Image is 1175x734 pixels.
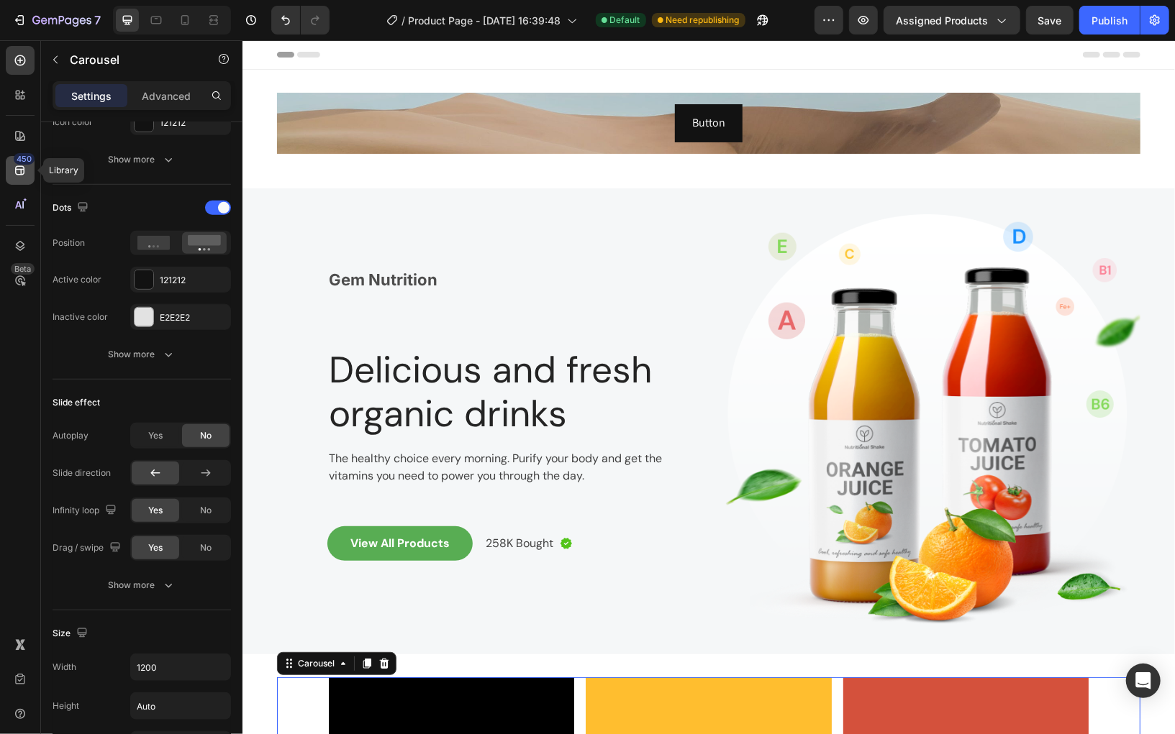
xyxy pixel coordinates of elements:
[402,13,406,28] span: /
[53,147,231,173] button: Show more
[53,341,231,367] button: Show more
[53,624,91,643] div: Size
[318,497,330,509] img: Alt Image
[243,495,311,512] p: 258K Bought
[109,578,176,592] div: Show more
[53,273,101,286] div: Active color
[484,148,898,614] img: Alt Image
[1079,6,1140,35] button: Publish
[109,152,176,167] div: Show more
[11,263,35,275] div: Beta
[53,237,85,249] div: Position
[53,501,119,520] div: Infinity loop
[1026,6,1074,35] button: Save
[610,14,640,27] span: Default
[142,88,191,104] p: Advanced
[884,6,1020,35] button: Assigned Products
[1038,14,1062,27] span: Save
[71,88,112,104] p: Settings
[409,13,561,28] span: Product Page - [DATE] 16:39:48
[200,541,212,554] span: No
[160,274,227,287] div: 121212
[148,541,163,554] span: Yes
[450,73,483,93] p: Button
[200,429,212,442] span: No
[666,14,740,27] span: Need republishing
[242,40,1175,734] iframe: To enrich screen reader interactions, please activate Accessibility in Grammarly extension settings
[131,693,230,719] input: Auto
[1126,664,1161,698] div: Open Intercom Messenger
[85,306,449,397] h2: Delicious and fresh organic drinks
[53,572,231,598] button: Show more
[148,429,163,442] span: Yes
[53,198,91,218] div: Dots
[1092,13,1128,28] div: Publish
[53,538,124,558] div: Drag / swipe
[53,396,100,409] div: Slide effect
[14,153,35,165] div: 450
[53,429,89,442] div: Autoplay
[70,51,192,68] p: Carousel
[432,64,500,102] button: <p>Button</p>
[131,654,230,680] input: Auto
[200,504,212,517] span: No
[53,699,79,712] div: Height
[271,6,330,35] div: Undo/Redo
[148,504,163,517] span: Yes
[160,116,227,129] div: 121212
[108,495,207,512] div: View All Products
[109,347,176,362] div: Show more
[53,661,76,674] div: Width
[86,410,448,444] p: The healthy choice every morning. Purify your body and get the vitamins you need to power you thr...
[6,6,107,35] button: 7
[53,311,108,324] div: Inactive color
[86,230,195,249] strong: Gem Nutrition
[896,13,988,28] span: Assigned Products
[53,116,93,129] div: Icon color
[94,12,101,29] p: 7
[53,467,111,480] div: Slide direction
[53,617,95,630] div: Carousel
[160,311,227,324] div: E2E2E2
[85,486,230,520] button: View All Products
